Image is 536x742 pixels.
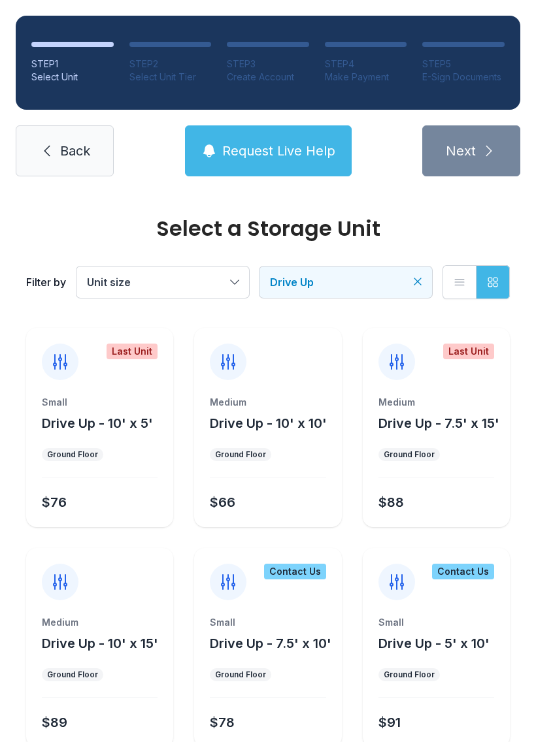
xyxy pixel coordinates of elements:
[26,218,510,239] div: Select a Storage Unit
[422,57,505,71] div: STEP 5
[31,57,114,71] div: STEP 1
[210,616,326,629] div: Small
[227,71,309,84] div: Create Account
[378,414,499,432] button: Drive Up - 7.5' x 15'
[378,636,490,651] span: Drive Up - 5' x 10'
[446,142,476,160] span: Next
[378,634,490,653] button: Drive Up - 5' x 10'
[42,415,153,431] span: Drive Up - 10' x 5'
[384,449,435,460] div: Ground Floor
[42,414,153,432] button: Drive Up - 10' x 5'
[378,396,494,409] div: Medium
[325,71,407,84] div: Make Payment
[42,616,158,629] div: Medium
[260,266,432,298] button: Drive Up
[31,71,114,84] div: Select Unit
[422,71,505,84] div: E-Sign Documents
[210,396,326,409] div: Medium
[378,713,401,732] div: $91
[47,669,98,680] div: Ground Floor
[129,71,212,84] div: Select Unit Tier
[210,493,235,511] div: $66
[227,57,309,71] div: STEP 3
[26,274,66,290] div: Filter by
[325,57,407,71] div: STEP 4
[378,493,404,511] div: $88
[215,449,266,460] div: Ground Floor
[210,634,331,653] button: Drive Up - 7.5' x 10'
[210,415,327,431] span: Drive Up - 10' x 10'
[378,415,499,431] span: Drive Up - 7.5' x 15'
[432,564,494,579] div: Contact Us
[411,275,424,288] button: Clear filters
[42,634,158,653] button: Drive Up - 10' x 15'
[60,142,90,160] span: Back
[215,669,266,680] div: Ground Floor
[222,142,335,160] span: Request Live Help
[107,344,158,359] div: Last Unit
[384,669,435,680] div: Ground Floor
[87,276,131,289] span: Unit size
[210,636,331,651] span: Drive Up - 7.5' x 10'
[210,414,327,432] button: Drive Up - 10' x 10'
[264,564,326,579] div: Contact Us
[210,713,235,732] div: $78
[42,493,67,511] div: $76
[443,344,494,359] div: Last Unit
[378,616,494,629] div: Small
[76,266,249,298] button: Unit size
[42,636,158,651] span: Drive Up - 10' x 15'
[270,276,314,289] span: Drive Up
[42,396,158,409] div: Small
[42,713,67,732] div: $89
[47,449,98,460] div: Ground Floor
[129,57,212,71] div: STEP 2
